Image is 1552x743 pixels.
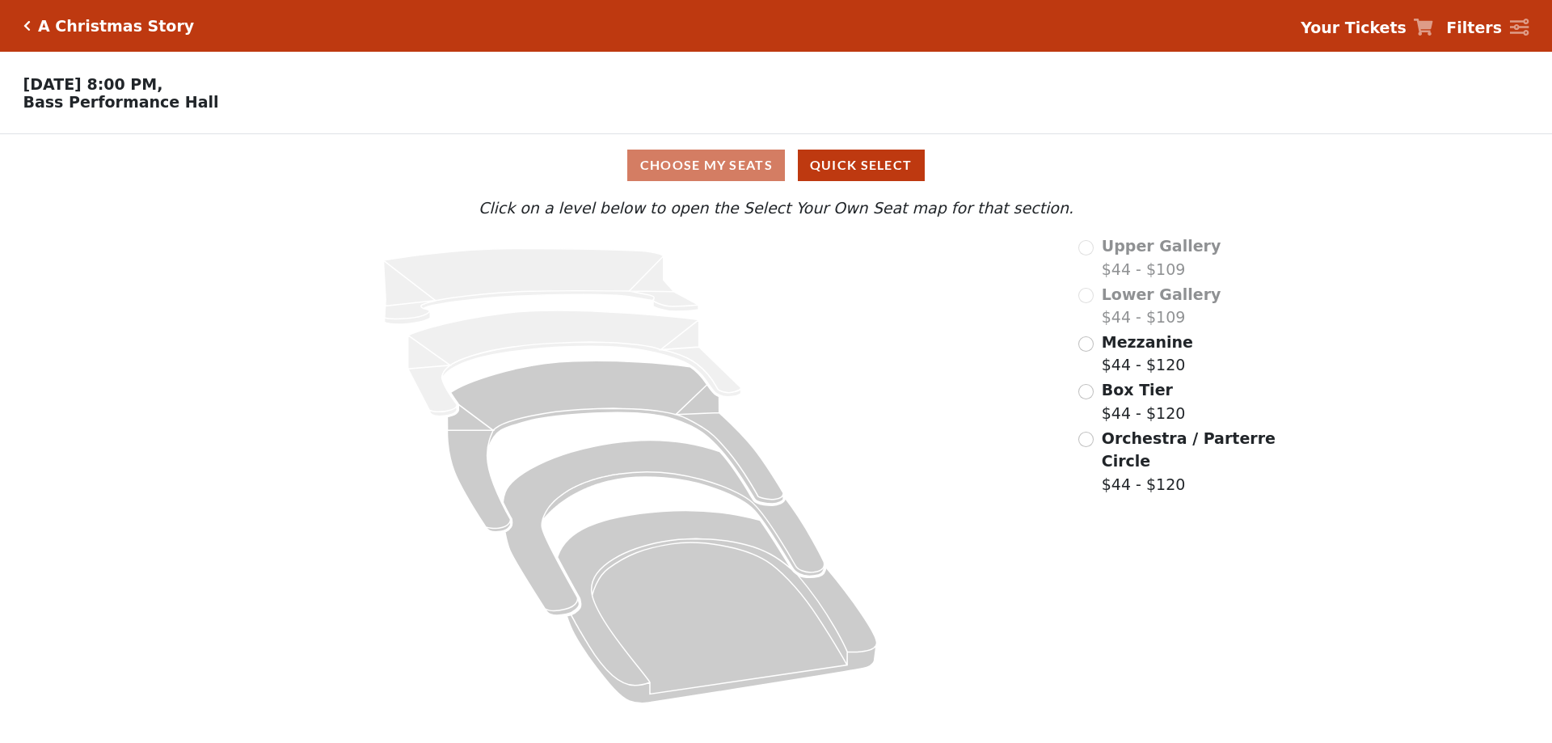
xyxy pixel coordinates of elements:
span: Box Tier [1102,381,1173,399]
path: Orchestra / Parterre Circle - Seats Available: 149 [558,511,877,703]
span: Mezzanine [1102,333,1193,351]
h5: A Christmas Story [38,17,194,36]
label: $44 - $109 [1102,234,1221,281]
strong: Your Tickets [1301,19,1406,36]
a: Your Tickets [1301,16,1433,40]
p: Click on a level below to open the Select Your Own Seat map for that section. [205,196,1347,220]
a: Filters [1446,16,1529,40]
button: Quick Select [798,150,925,181]
label: $44 - $120 [1102,427,1278,496]
path: Lower Gallery - Seats Available: 0 [408,310,741,416]
span: Orchestra / Parterre Circle [1102,429,1276,471]
label: $44 - $120 [1102,331,1193,377]
label: $44 - $109 [1102,283,1221,329]
strong: Filters [1446,19,1502,36]
a: Click here to go back to filters [23,20,31,32]
path: Upper Gallery - Seats Available: 0 [384,249,699,325]
span: Upper Gallery [1102,237,1221,255]
label: $44 - $120 [1102,378,1186,424]
span: Lower Gallery [1102,285,1221,303]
